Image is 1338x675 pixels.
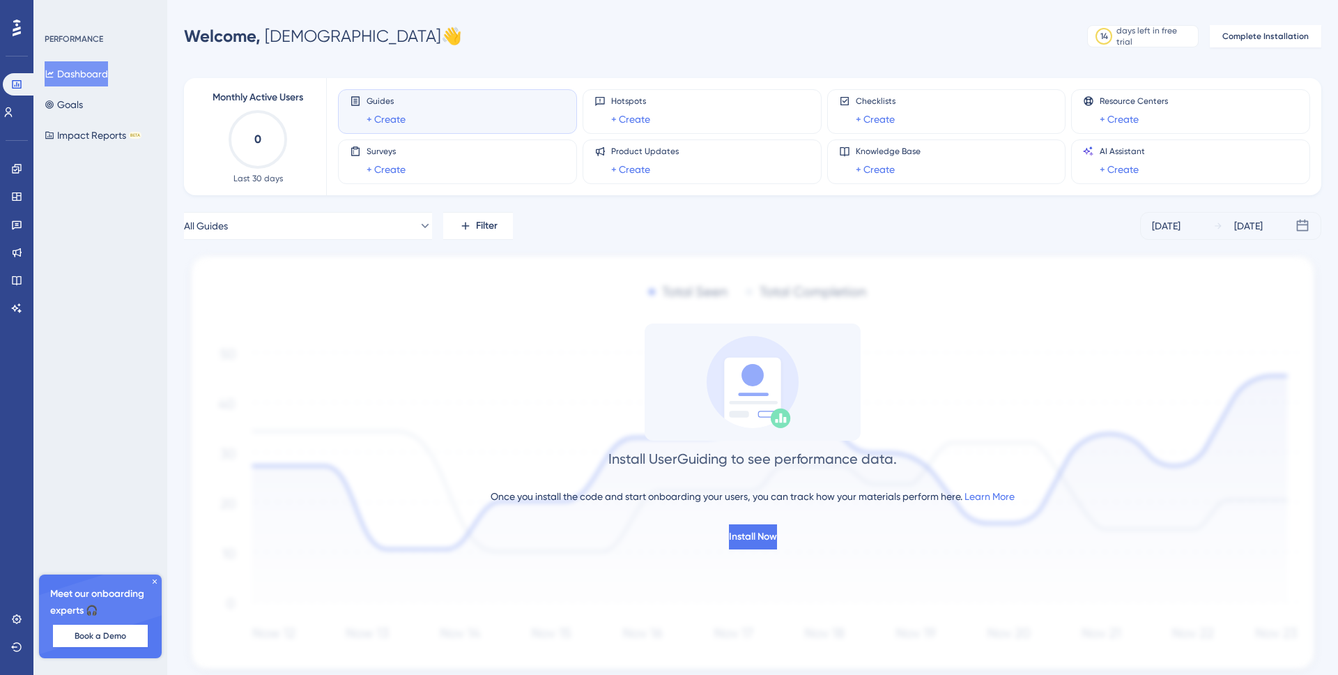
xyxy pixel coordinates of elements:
[45,33,103,45] div: PERFORMANCE
[1210,25,1321,47] button: Complete Installation
[184,26,261,46] span: Welcome,
[184,218,228,234] span: All Guides
[1234,218,1263,234] div: [DATE]
[1116,25,1194,47] div: days left in free trial
[184,212,432,240] button: All Guides
[856,96,895,107] span: Checklists
[856,161,895,178] a: + Create
[611,111,650,128] a: + Create
[233,173,283,184] span: Last 30 days
[729,529,777,545] span: Install Now
[184,25,462,47] div: [DEMOGRAPHIC_DATA] 👋
[608,449,897,469] div: Install UserGuiding to see performance data.
[1152,218,1181,234] div: [DATE]
[1100,111,1139,128] a: + Create
[45,92,83,117] button: Goals
[491,488,1015,505] div: Once you install the code and start onboarding your users, you can track how your materials perfo...
[53,625,148,647] button: Book a Demo
[367,146,406,157] span: Surveys
[213,89,303,106] span: Monthly Active Users
[443,212,513,240] button: Filter
[611,161,650,178] a: + Create
[367,161,406,178] a: + Create
[611,96,650,107] span: Hotspots
[75,630,126,642] span: Book a Demo
[611,146,679,157] span: Product Updates
[1100,96,1168,107] span: Resource Centers
[1222,31,1309,42] span: Complete Installation
[254,132,261,146] text: 0
[45,61,108,86] button: Dashboard
[729,524,777,549] button: Install Now
[856,111,895,128] a: + Create
[964,491,1015,502] a: Learn More
[476,218,498,234] span: Filter
[1100,146,1145,157] span: AI Assistant
[367,111,406,128] a: + Create
[129,132,141,139] div: BETA
[1100,161,1139,178] a: + Create
[45,123,141,148] button: Impact ReportsBETA
[856,146,921,157] span: Knowledge Base
[50,586,151,619] span: Meet our onboarding experts 🎧
[1100,31,1108,42] div: 14
[367,96,406,107] span: Guides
